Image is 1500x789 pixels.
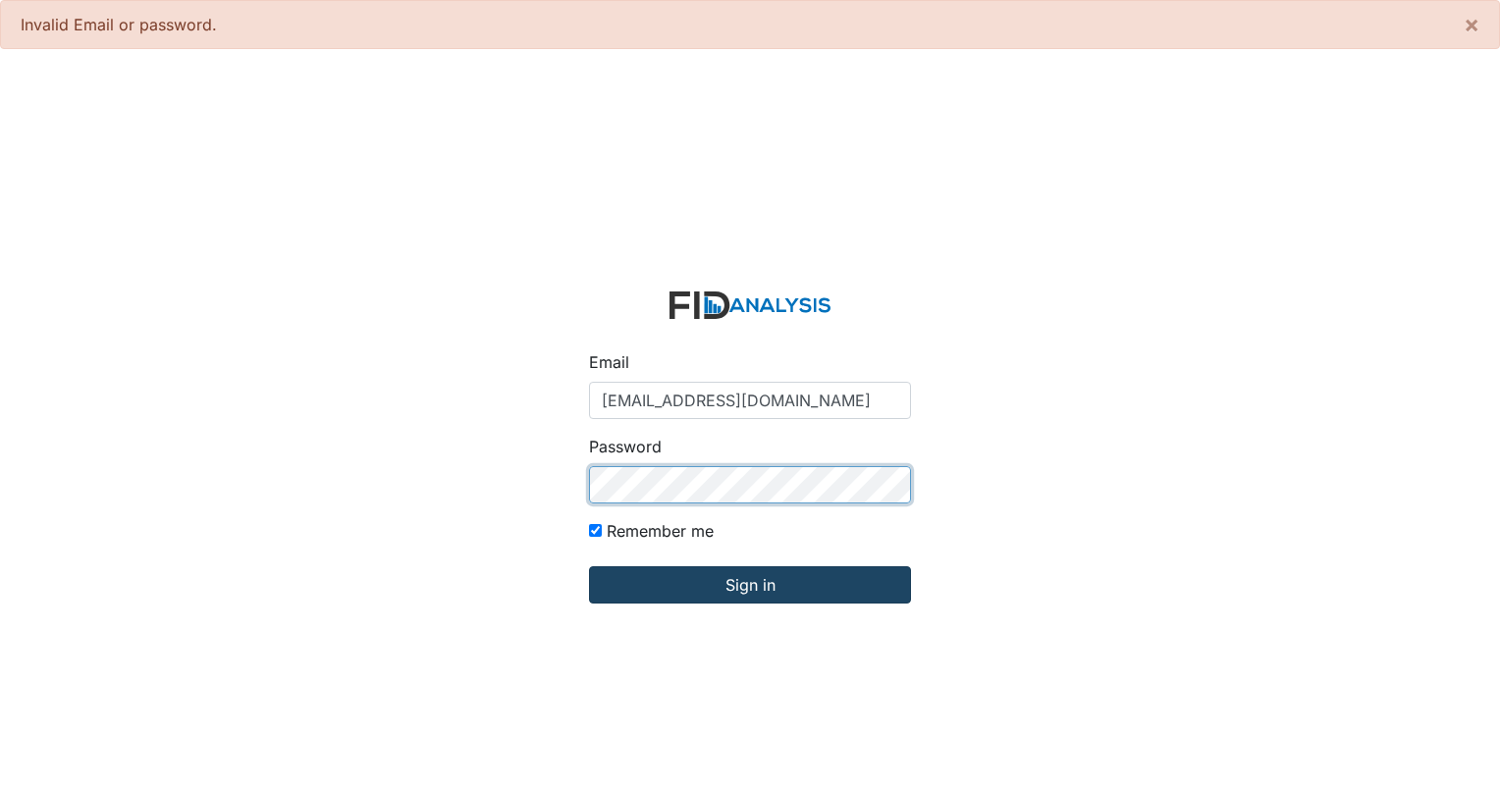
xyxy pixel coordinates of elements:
[670,291,830,320] img: logo-2fc8c6e3336f68795322cb6e9a2b9007179b544421de10c17bdaae8622450297.svg
[1464,10,1479,38] span: ×
[1444,1,1499,48] button: ×
[589,435,662,458] label: Password
[589,566,911,604] input: Sign in
[607,519,714,543] label: Remember me
[589,350,629,374] label: Email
